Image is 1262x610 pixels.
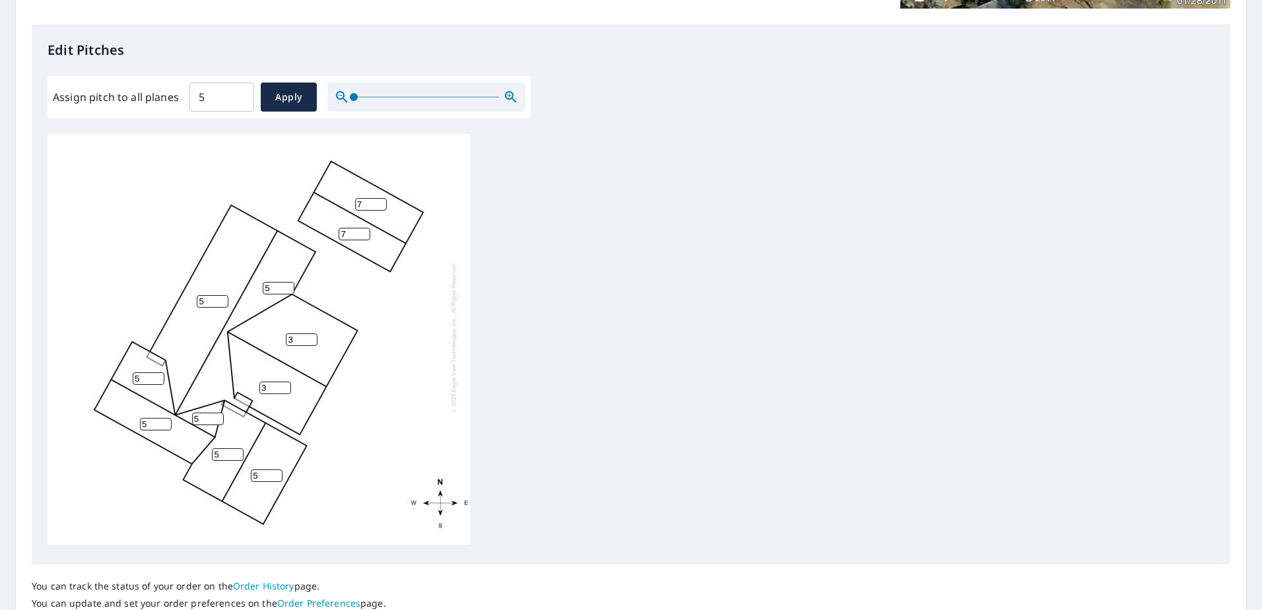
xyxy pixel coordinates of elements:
[271,89,306,106] span: Apply
[233,580,294,592] a: Order History
[48,40,1214,60] p: Edit Pitches
[32,597,386,609] p: You can update and set your order preferences on the page.
[277,597,360,609] a: Order Preferences
[53,89,179,105] label: Assign pitch to all planes
[189,79,254,116] input: 00.0
[261,83,317,112] button: Apply
[32,580,386,592] p: You can track the status of your order on the page.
